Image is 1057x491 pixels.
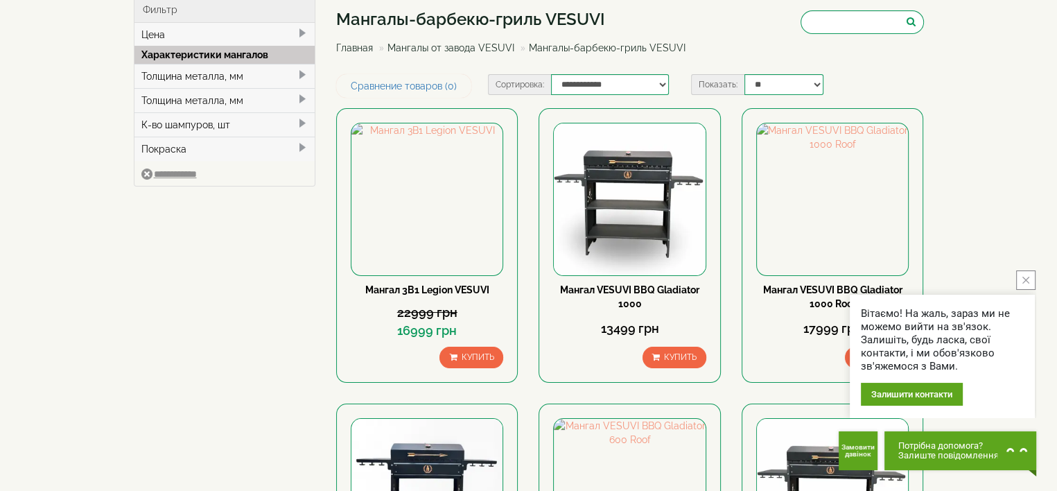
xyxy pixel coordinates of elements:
div: К-во шампуров, шт [134,112,315,137]
label: Показать: [691,74,744,95]
h1: Мангалы-барбекю-гриль VESUVI [336,10,696,28]
span: Купить [461,352,493,362]
div: 16999 грн [351,322,503,340]
div: 17999 грн [756,320,909,338]
span: Залиште повідомлення [898,451,999,460]
button: Купить [643,347,706,368]
span: Потрібна допомога? [898,441,999,451]
img: Мангал VESUVI BBQ Gladiator 1000 [554,123,705,275]
a: Мангалы от завода VESUVI [387,42,514,53]
button: Chat button [884,431,1036,470]
div: Характеристики мангалов [134,46,315,64]
button: Купить [439,347,503,368]
div: 22999 грн [351,304,503,322]
div: Покраска [134,137,315,161]
div: Залишити контакти [861,383,963,406]
div: Толщина металла, мм [134,88,315,112]
div: Цена [134,23,315,46]
div: 13499 грн [553,320,706,338]
span: Купить [664,352,697,362]
label: Сортировка: [488,74,551,95]
div: Толщина металла, мм [134,64,315,88]
a: Сравнение товаров (0) [336,74,471,98]
a: Мангал VESUVI BBQ Gladiator 1000 Roof [763,284,902,309]
div: Вітаємо! На жаль, зараз ми не можемо вийти на зв'язок. Залишіть, будь ласка, свої контакти, і ми ... [861,307,1024,373]
a: Мангал 3В1 Legion VESUVI [365,284,489,295]
img: Мангал 3В1 Legion VESUVI [351,123,503,275]
button: close button [1016,270,1036,290]
img: Мангал VESUVI BBQ Gladiator 1000 Roof [757,123,908,275]
button: Купить [845,347,909,368]
li: Мангалы-барбекю-гриль VESUVI [517,41,685,55]
span: Замовити дзвінок [839,444,877,458]
a: Главная [336,42,373,53]
a: Мангал VESUVI BBQ Gladiator 1000 [560,284,699,309]
button: Get Call button [839,431,877,470]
